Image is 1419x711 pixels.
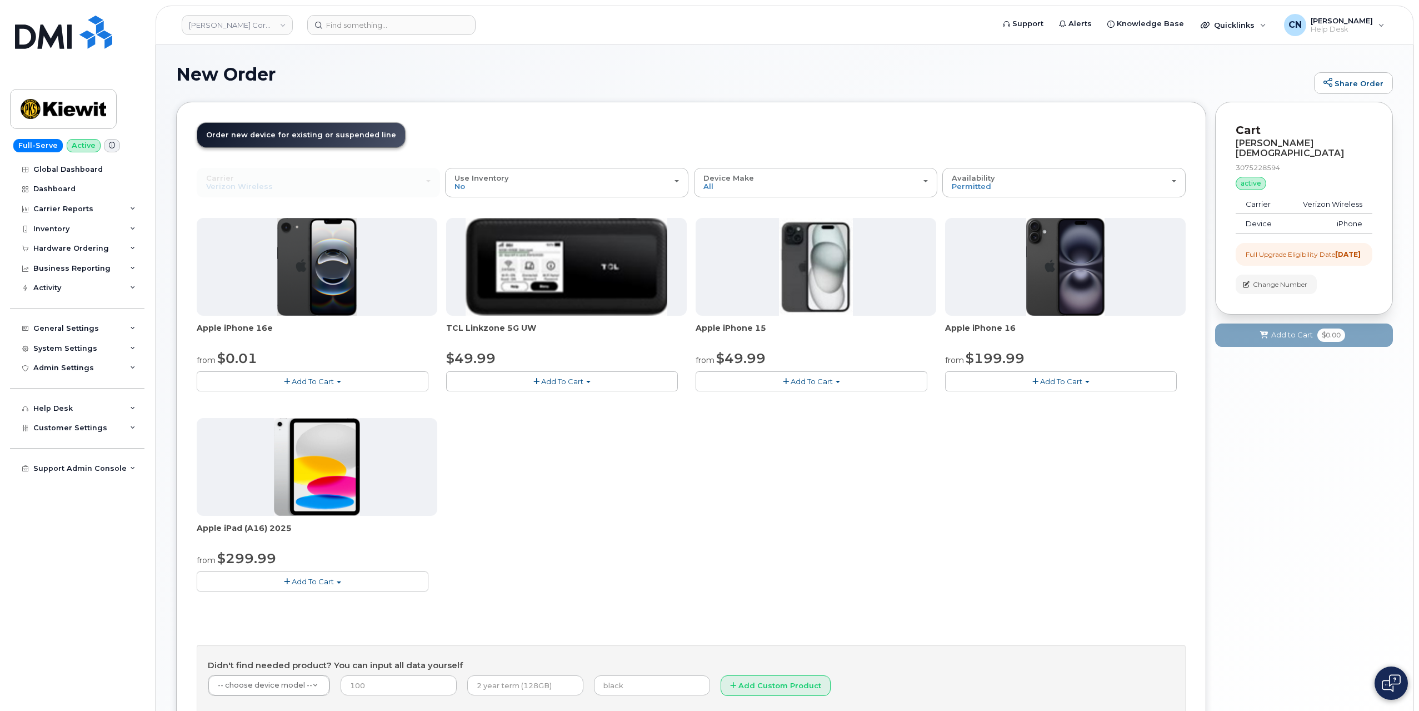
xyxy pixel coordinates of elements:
[176,64,1308,84] h1: New Order
[1253,280,1307,290] span: Change Number
[197,523,437,545] div: Apple iPad (A16) 2025
[952,173,995,182] span: Availability
[197,322,437,345] div: Apple iPhone 16e
[1382,674,1401,692] img: Open chat
[208,661,1175,670] h4: Didn't find needed product? You can input all data yourself
[1236,138,1372,158] div: [PERSON_NAME][DEMOGRAPHIC_DATA]
[952,182,991,191] span: Permitted
[1236,195,1286,215] td: Carrier
[1246,250,1361,259] div: Full Upgrade Eligibility Date
[277,218,357,316] img: iphone16e.png
[696,322,936,345] div: Apple iPhone 15
[1040,377,1082,386] span: Add To Cart
[1335,250,1361,258] strong: [DATE]
[779,218,853,316] img: iphone15.jpg
[696,371,927,391] button: Add To Cart
[945,322,1186,345] div: Apple iPhone 16
[292,577,334,586] span: Add To Cart
[208,675,329,695] a: -- choose device model --
[1286,195,1372,215] td: Verizon Wireless
[1236,122,1372,138] p: Cart
[217,350,257,366] span: $0.01
[1215,324,1393,346] button: Add to Cart $0.00
[454,173,509,182] span: Use Inventory
[1314,72,1393,95] a: Share Order
[292,377,334,386] span: Add To Cart
[454,182,465,191] span: No
[594,675,710,695] input: black
[197,371,428,391] button: Add To Cart
[197,555,216,565] small: from
[541,377,583,386] span: Add To Cart
[467,675,583,695] input: 2 year term (128GB)
[966,350,1025,366] span: $199.99
[446,322,687,345] div: TCL Linkzone 5G UW
[716,350,766,366] span: $49.99
[206,131,396,139] span: Order new device for existing or suspended line
[1236,214,1286,234] td: Device
[274,418,360,516] img: ipad_11.png
[446,371,678,391] button: Add To Cart
[945,355,964,365] small: from
[197,571,428,591] button: Add To Cart
[1271,330,1313,340] span: Add to Cart
[197,355,216,365] small: from
[942,168,1186,197] button: Availability Permitted
[217,550,276,566] span: $299.99
[721,675,831,696] button: Add Custom Product
[218,681,312,689] span: -- choose device model --
[446,350,496,366] span: $49.99
[945,371,1177,391] button: Add To Cart
[694,168,937,197] button: Device Make All
[1026,218,1105,316] img: iphone_16_plus.png
[466,218,667,316] img: linkzone5g.png
[1236,163,1372,172] div: 3075228594
[696,355,715,365] small: from
[1236,275,1317,294] button: Change Number
[703,182,713,191] span: All
[703,173,754,182] span: Device Make
[1236,177,1266,190] div: active
[445,168,688,197] button: Use Inventory No
[1286,214,1372,234] td: iPhone
[791,377,833,386] span: Add To Cart
[341,675,457,695] input: 100
[1317,329,1345,342] span: $0.00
